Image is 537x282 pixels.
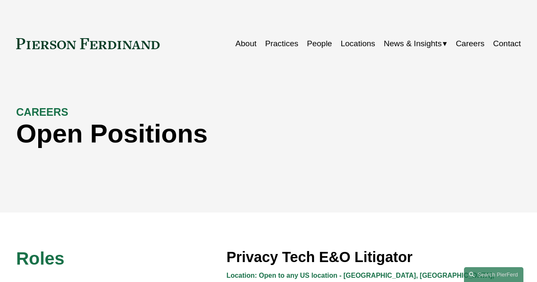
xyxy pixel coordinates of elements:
[464,267,523,282] a: Search this site
[226,248,521,266] h3: Privacy Tech E&O Litigator
[456,36,485,52] a: Careers
[307,36,332,52] a: People
[384,36,441,51] span: News & Insights
[16,248,65,268] span: Roles
[265,36,298,52] a: Practices
[16,106,68,118] strong: CAREERS
[16,119,395,148] h1: Open Positions
[384,36,447,52] a: folder dropdown
[236,36,257,52] a: About
[493,36,521,52] a: Contact
[340,36,375,52] a: Locations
